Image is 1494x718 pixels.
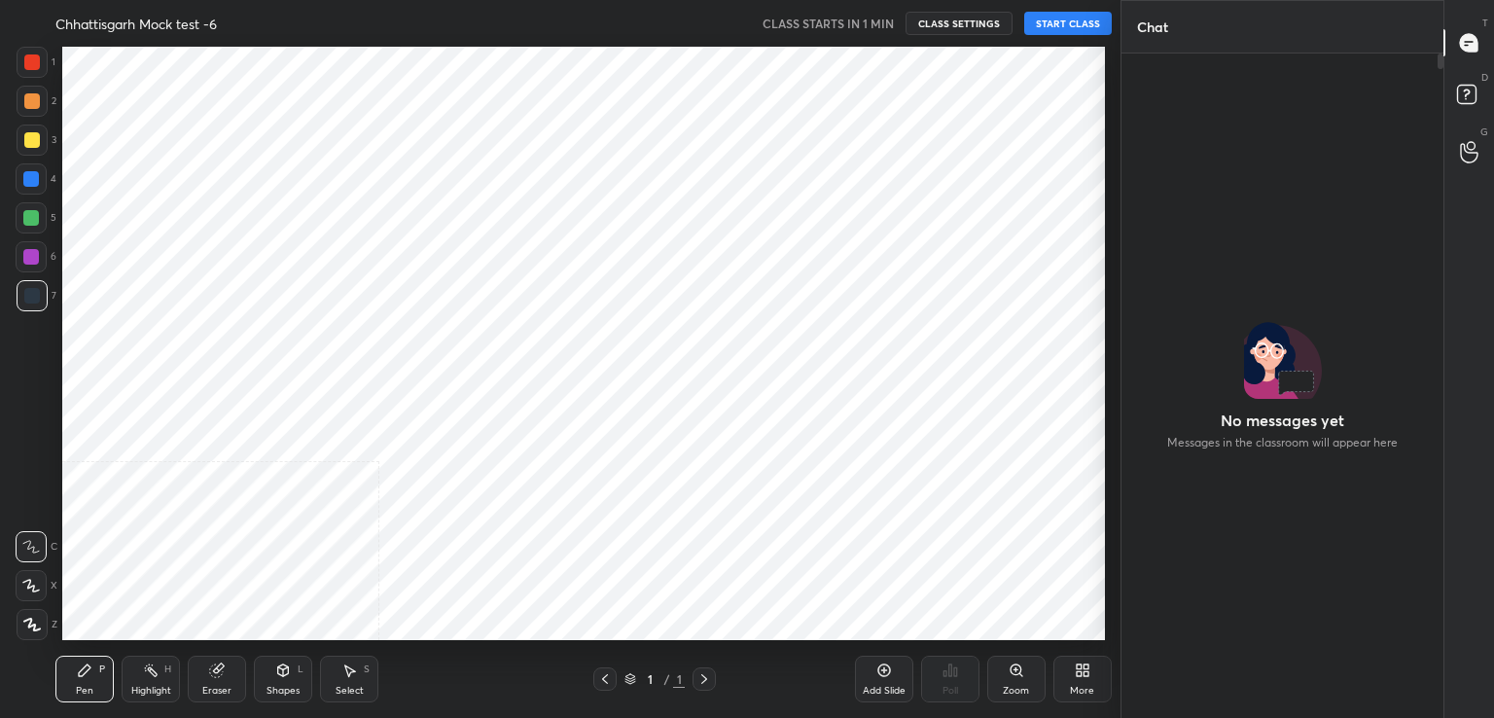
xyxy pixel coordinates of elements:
div: 1 [640,673,659,685]
div: L [298,664,303,674]
div: More [1070,686,1094,696]
div: Z [17,609,57,640]
h5: CLASS STARTS IN 1 MIN [763,15,894,32]
button: CLASS SETTINGS [906,12,1013,35]
div: 7 [17,280,56,311]
div: Select [336,686,364,696]
div: 1 [17,47,55,78]
div: Shapes [267,686,300,696]
div: X [16,570,57,601]
div: P [99,664,105,674]
p: T [1482,16,1488,30]
div: 6 [16,241,56,272]
div: 3 [17,125,56,156]
div: 4 [16,163,56,195]
div: Zoom [1003,686,1029,696]
p: D [1481,70,1488,85]
p: Chat [1121,1,1184,53]
div: C [16,531,57,562]
div: Pen [76,686,93,696]
p: G [1480,125,1488,139]
div: H [164,664,171,674]
button: START CLASS [1024,12,1112,35]
div: 5 [16,202,56,233]
div: / [663,673,669,685]
div: Add Slide [863,686,906,696]
h4: Chhattisgarh Mock test -6 [55,15,217,33]
div: 2 [17,86,56,117]
div: 1 [673,670,685,688]
div: S [364,664,370,674]
div: Highlight [131,686,171,696]
div: Eraser [202,686,231,696]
